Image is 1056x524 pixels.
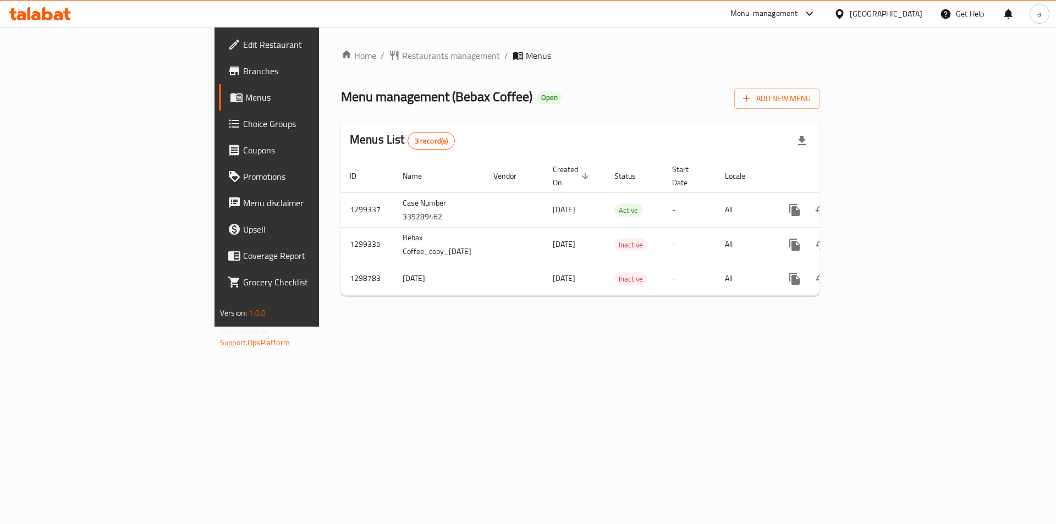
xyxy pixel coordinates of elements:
[341,159,896,296] table: enhanced table
[734,89,820,109] button: Add New Menu
[663,227,716,262] td: -
[220,324,271,339] span: Get support on:
[850,8,922,20] div: [GEOGRAPHIC_DATA]
[219,84,391,111] a: Menus
[219,216,391,242] a: Upsell
[553,163,592,189] span: Created On
[402,49,500,62] span: Restaurants management
[614,203,642,217] div: Active
[341,84,532,109] span: Menu management ( Bebax Coffee )
[389,49,500,62] a: Restaurants management
[394,227,485,262] td: Bebax Coffee_copy_[DATE]
[789,128,815,154] div: Export file
[614,273,647,285] span: Inactive
[219,242,391,269] a: Coverage Report
[350,169,371,183] span: ID
[219,111,391,137] a: Choice Groups
[504,49,508,62] li: /
[403,169,436,183] span: Name
[808,197,834,223] button: Change Status
[614,169,650,183] span: Status
[394,192,485,227] td: Case Number 339289462
[243,170,382,183] span: Promotions
[553,237,575,251] span: [DATE]
[1037,8,1041,20] span: a
[219,190,391,216] a: Menu disclaimer
[614,238,647,251] div: Inactive
[220,335,290,350] a: Support.OpsPlatform
[243,117,382,130] span: Choice Groups
[672,163,703,189] span: Start Date
[614,204,642,217] span: Active
[350,131,455,150] h2: Menus List
[537,93,562,102] span: Open
[219,269,391,295] a: Grocery Checklist
[743,92,811,106] span: Add New Menu
[341,49,820,62] nav: breadcrumb
[782,266,808,292] button: more
[408,132,455,150] div: Total records count
[243,275,382,289] span: Grocery Checklist
[249,306,266,320] span: 1.0.0
[716,227,773,262] td: All
[663,262,716,295] td: -
[220,306,247,320] span: Version:
[243,144,382,157] span: Coupons
[716,262,773,295] td: All
[782,231,808,258] button: more
[219,31,391,58] a: Edit Restaurant
[243,38,382,51] span: Edit Restaurant
[716,192,773,227] td: All
[808,231,834,258] button: Change Status
[493,169,531,183] span: Vendor
[245,91,382,104] span: Menus
[408,136,455,146] span: 3 record(s)
[243,196,382,209] span: Menu disclaimer
[219,58,391,84] a: Branches
[537,91,562,104] div: Open
[773,159,896,193] th: Actions
[219,163,391,190] a: Promotions
[614,239,647,251] span: Inactive
[614,272,647,285] div: Inactive
[219,137,391,163] a: Coupons
[243,223,382,236] span: Upsell
[808,266,834,292] button: Change Status
[730,7,798,20] div: Menu-management
[553,271,575,285] span: [DATE]
[725,169,760,183] span: Locale
[526,49,551,62] span: Menus
[663,192,716,227] td: -
[243,249,382,262] span: Coverage Report
[243,64,382,78] span: Branches
[782,197,808,223] button: more
[394,262,485,295] td: [DATE]
[553,202,575,217] span: [DATE]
